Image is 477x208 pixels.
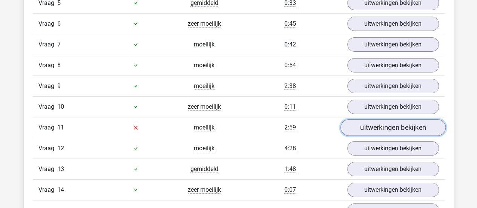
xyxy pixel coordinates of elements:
span: 0:07 [284,186,296,194]
a: uitwerkingen bekijken [347,183,439,197]
span: 0:42 [284,41,296,48]
span: 13 [57,165,64,173]
a: uitwerkingen bekijken [340,119,445,136]
span: 0:54 [284,62,296,69]
span: Vraag [38,19,57,28]
a: uitwerkingen bekijken [347,58,439,72]
span: 7 [57,41,61,48]
span: Vraag [38,61,57,70]
span: 8 [57,62,61,69]
span: Vraag [38,102,57,111]
span: Vraag [38,165,57,174]
a: uitwerkingen bekijken [347,17,439,31]
a: uitwerkingen bekijken [347,79,439,93]
span: moeilijk [194,145,215,152]
span: zeer moeilijk [188,20,221,28]
span: moeilijk [194,82,215,90]
span: moeilijk [194,41,215,48]
span: zeer moeilijk [188,186,221,194]
span: gemiddeld [190,165,218,173]
span: 2:38 [284,82,296,90]
span: 6 [57,20,61,27]
span: 10 [57,103,64,110]
span: Vraag [38,40,57,49]
span: 9 [57,82,61,89]
span: 4:28 [284,145,296,152]
span: Vraag [38,144,57,153]
span: moeilijk [194,62,215,69]
a: uitwerkingen bekijken [347,141,439,156]
a: uitwerkingen bekijken [347,100,439,114]
span: 11 [57,124,64,131]
span: Vraag [38,123,57,132]
span: 12 [57,145,64,152]
a: uitwerkingen bekijken [347,162,439,176]
span: 0:45 [284,20,296,28]
span: 1:48 [284,165,296,173]
span: Vraag [38,185,57,194]
span: 2:59 [284,124,296,131]
span: 14 [57,186,64,193]
span: Vraag [38,82,57,91]
a: uitwerkingen bekijken [347,37,439,52]
span: 0:11 [284,103,296,111]
span: zeer moeilijk [188,103,221,111]
span: moeilijk [194,124,215,131]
